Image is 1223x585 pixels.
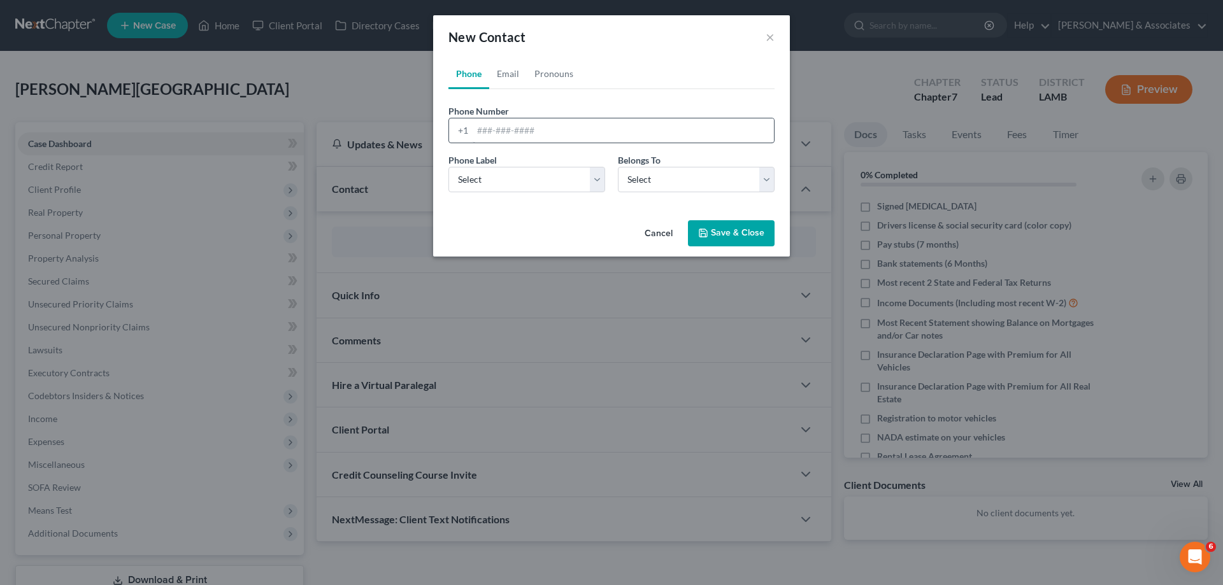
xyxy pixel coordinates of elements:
[766,29,775,45] button: ×
[449,118,473,143] div: +1
[1180,542,1210,572] iframe: Intercom live chat
[473,118,774,143] input: ###-###-####
[448,155,497,166] span: Phone Label
[634,222,683,247] button: Cancel
[448,59,489,89] a: Phone
[688,220,775,247] button: Save & Close
[489,59,527,89] a: Email
[448,106,509,116] span: Phone Number
[527,59,581,89] a: Pronouns
[448,29,526,45] span: New Contact
[618,155,661,166] span: Belongs To
[1206,542,1216,552] span: 6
